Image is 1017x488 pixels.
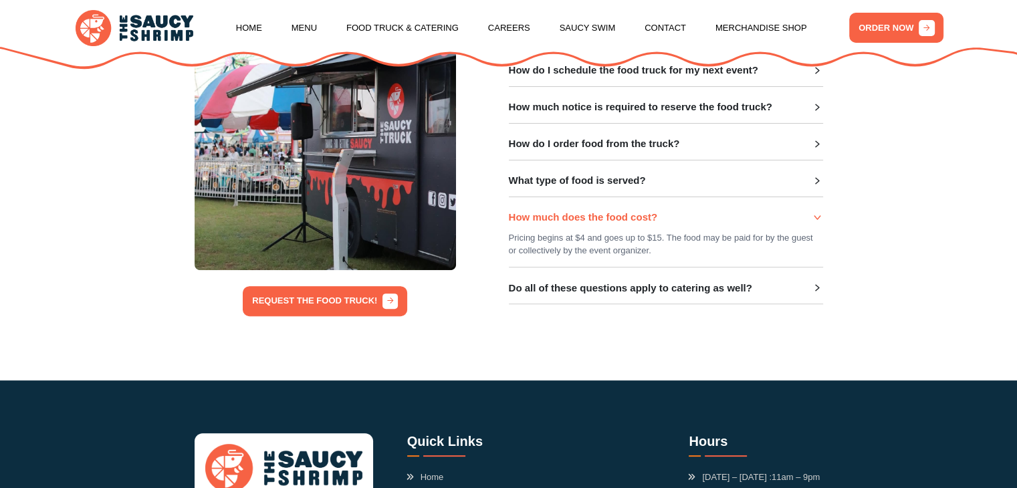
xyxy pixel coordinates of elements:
img: logo [76,10,193,45]
span: 11am – 9pm [772,472,820,482]
h3: How do I schedule the food truck for my next event? [509,64,758,76]
a: Merchandise Shop [715,3,807,53]
a: REQUEST THE FOOD TRUCK! [243,286,407,316]
span: [DATE] – [DATE] : [689,471,820,484]
a: Home [407,471,444,484]
h3: Do all of these questions apply to catering as well? [509,282,752,294]
h3: How much does the food cost? [509,211,658,223]
h3: What type of food is served? [509,174,646,187]
p: Pricing begins at $4 and goes up to $15. The food may be paid for by the guest or collectively by... [509,231,823,257]
h3: Quick Links [407,433,514,456]
a: Careers [488,3,530,53]
h3: How much notice is required to reserve the food truck? [509,101,772,113]
a: Menu [292,3,317,53]
a: Saucy Swim [560,3,616,53]
a: Home [236,3,262,53]
a: Contact [645,3,686,53]
h3: Hours [689,433,822,456]
a: ORDER NOW [849,13,943,43]
h3: How do I order food from the truck? [509,138,680,150]
a: Food Truck & Catering [346,3,459,53]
